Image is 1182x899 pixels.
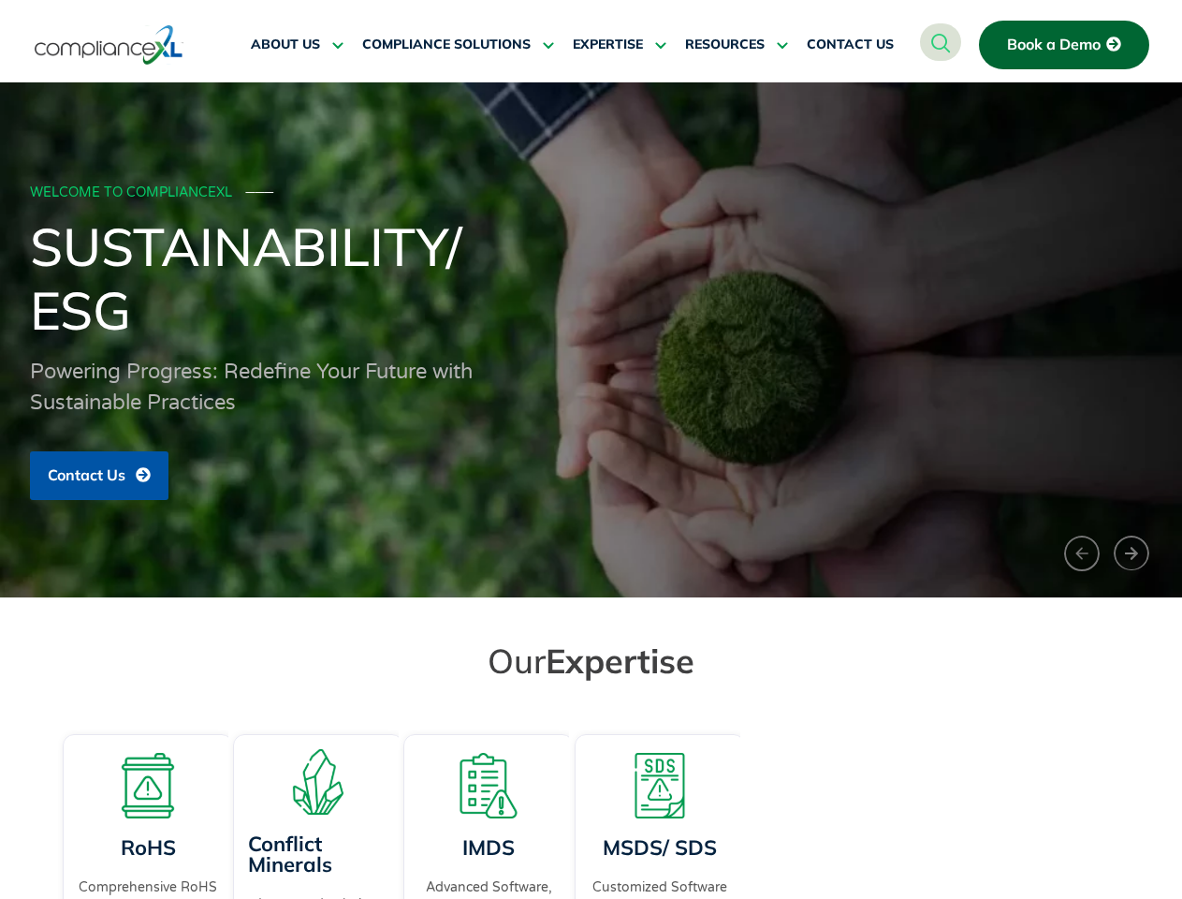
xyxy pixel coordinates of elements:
h1: Sustainability/ ESG [30,214,1153,342]
a: Book a Demo [979,21,1149,69]
span: Powering Progress: Redefine Your Future with Sustainable Practices [30,360,473,415]
a: EXPERTISE [573,22,666,67]
img: A board with a warning sign [115,753,181,818]
span: Expertise [546,640,694,682]
span: ─── [246,184,274,200]
a: navsearch-button [920,23,961,61]
span: RESOURCES [685,37,765,53]
span: Book a Demo [1007,37,1101,53]
h2: Our [67,640,1116,682]
a: RESOURCES [685,22,788,67]
a: CONTACT US [807,22,894,67]
span: ABOUT US [251,37,320,53]
img: A list board with a warning [456,753,521,818]
a: Conflict Minerals [248,831,332,877]
img: A representation of minerals [285,749,351,815]
span: EXPERTISE [573,37,643,53]
a: ABOUT US [251,22,343,67]
div: WELCOME TO COMPLIANCEXL [30,185,1147,201]
span: COMPLIANCE SOLUTIONS [362,37,531,53]
span: CONTACT US [807,37,894,53]
img: logo-one.svg [35,23,183,66]
a: RoHS [120,834,175,861]
a: COMPLIANCE SOLUTIONS [362,22,554,67]
a: IMDS [462,834,515,861]
a: MSDS/ SDS [603,834,717,861]
a: Contact Us [30,451,168,500]
img: A warning board with SDS displaying [627,753,693,818]
span: Contact Us [48,467,125,484]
